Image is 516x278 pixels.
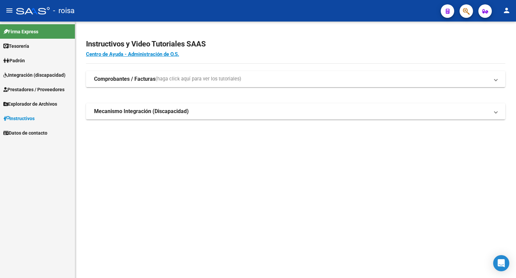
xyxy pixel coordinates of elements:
mat-expansion-panel-header: Mecanismo Integración (Discapacidad) [86,103,505,119]
mat-icon: menu [5,6,13,14]
span: Integración (discapacidad) [3,71,66,79]
div: Open Intercom Messenger [493,255,509,271]
mat-icon: person [503,6,511,14]
span: Firma Express [3,28,38,35]
span: (haga click aquí para ver los tutoriales) [156,75,241,83]
span: - roisa [53,3,75,18]
span: Instructivos [3,115,35,122]
h2: Instructivos y Video Tutoriales SAAS [86,38,505,50]
strong: Mecanismo Integración (Discapacidad) [94,108,189,115]
mat-expansion-panel-header: Comprobantes / Facturas(haga click aquí para ver los tutoriales) [86,71,505,87]
span: Prestadores / Proveedores [3,86,64,93]
span: Datos de contacto [3,129,47,137]
span: Padrón [3,57,25,64]
span: Explorador de Archivos [3,100,57,108]
strong: Comprobantes / Facturas [94,75,156,83]
a: Centro de Ayuda - Administración de O.S. [86,51,179,57]
span: Tesorería [3,42,29,50]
